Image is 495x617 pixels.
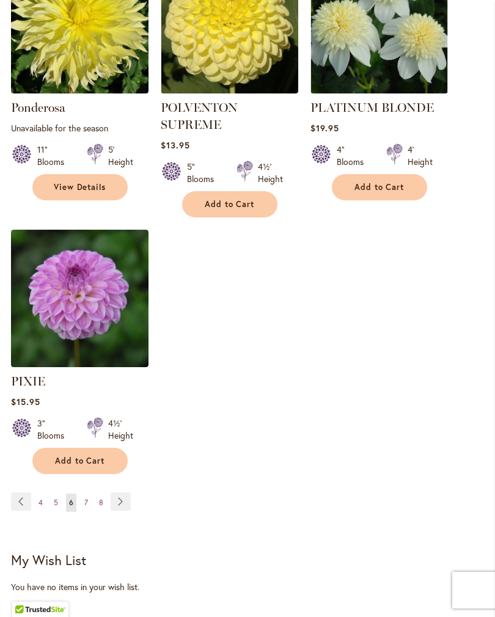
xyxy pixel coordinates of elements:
[69,498,73,507] span: 6
[54,498,58,507] span: 5
[51,494,61,512] a: 5
[310,100,434,115] a: PLATINUM BLONDE
[32,448,128,474] button: Add to Cart
[161,84,298,96] a: POLVENTON SUPREME
[205,199,255,210] span: Add to Cart
[108,417,133,442] div: 4½' Height
[38,498,43,507] span: 4
[96,494,106,512] a: 8
[11,100,65,115] a: Ponderosa
[54,182,106,192] span: View Details
[408,144,433,168] div: 4' Height
[161,139,190,151] span: $13.95
[337,144,372,168] div: 4" Blooms
[9,574,43,608] iframe: Launch Accessibility Center
[11,230,148,367] img: PIXIE
[81,494,91,512] a: 7
[37,144,72,168] div: 11" Blooms
[99,498,103,507] span: 8
[310,84,448,96] a: PLATINUM BLONDE
[11,396,40,407] span: $15.95
[354,182,405,192] span: Add to Cart
[32,174,128,200] a: View Details
[108,144,133,168] div: 5' Height
[161,100,238,132] a: POLVENTON SUPREME
[187,161,222,185] div: 5" Blooms
[84,498,88,507] span: 7
[11,122,148,134] p: Unavailable for the season
[11,84,148,96] a: Ponderosa
[37,417,72,442] div: 3" Blooms
[182,191,277,217] button: Add to Cart
[55,456,105,466] span: Add to Cart
[35,494,46,512] a: 4
[11,374,45,389] a: PIXIE
[11,551,86,569] strong: My Wish List
[332,174,427,200] button: Add to Cart
[11,358,148,370] a: PIXIE
[310,122,339,134] span: $19.95
[258,161,283,185] div: 4½' Height
[11,581,484,593] div: You have no items in your wish list.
